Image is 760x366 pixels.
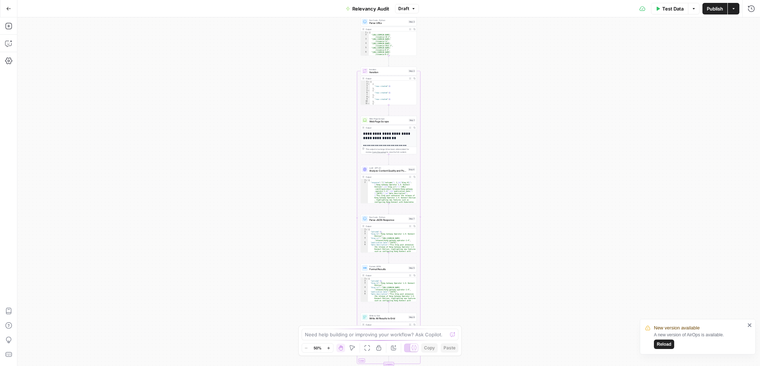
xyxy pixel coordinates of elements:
div: 6 [361,293,368,315]
div: 6 [361,51,369,55]
g: Edge from step_3 to step_2 [388,56,389,66]
span: Copy the output [372,151,386,153]
span: LLM · GPT-4.1 [369,167,407,169]
button: Publish [702,3,727,14]
div: 1 [361,31,369,34]
div: 10 [361,100,370,102]
div: 2 [361,231,368,233]
span: Write to Grid [369,314,407,317]
div: Step 7 [408,217,415,220]
button: Reload [654,340,674,349]
button: Relevancy Audit [341,3,394,14]
div: 5 [361,291,368,293]
div: Step 1 [409,119,415,122]
span: Paste [444,345,455,351]
span: Analyze Content Quality and Potential [369,169,407,173]
span: Reload [657,341,671,348]
div: Output [366,28,407,31]
button: Copy [421,343,438,353]
div: Format JSONFormat ResultsStep 5Output{ "outcome":1, "blog_h1":"Kong Gateway Operator 1.4: Konnect... [361,264,417,302]
div: 11 [361,102,370,105]
div: 2 [361,181,368,238]
div: 3 [361,233,368,237]
span: Copy [424,345,435,351]
button: Test Data [651,3,688,14]
span: Toggle code folding, rows 1 through 155 [368,81,370,83]
div: 1 [361,81,370,83]
div: Run Code · PythonParse URLsStep 3Output[ "[URL][DOMAIN_NAME] /insomnia-10-2", "[URL][DOMAIN_NAME]... [361,17,417,56]
div: 1 [361,228,368,231]
span: Web Page Scrape [369,120,407,123]
div: Output [366,176,407,178]
div: 9 [361,98,370,100]
div: 4 [361,42,369,47]
div: Run Code · PythonParse JSON ResponseStep 7Output{ "outcome":1, "blog_h1":"Kong Gateway Operator 1... [361,214,417,253]
div: Step 3 [408,20,415,24]
span: Run Code · Python [369,216,407,219]
div: 1 [361,278,368,280]
div: Output [366,274,407,277]
div: LoopIterationIterationStep 2Output[ { "rows_created":1 }, { "rows_created":1 }, { "rows_created":... [361,67,417,105]
span: Toggle code folding, rows 8 through 10 [368,96,370,98]
div: 4 [361,286,368,291]
button: close [747,322,752,328]
span: Write All Results to Grid [369,317,407,320]
div: 1 [361,179,368,181]
span: Toggle code folding, rows 11 through 13 [368,102,370,105]
span: Run Code · Python [369,19,407,22]
span: New version available [654,324,700,332]
span: Web Page Scrape [369,117,407,120]
div: Write to GridWrite All Results to GridStep 8Output{ "rows_created":1} [361,313,417,351]
span: Format JSON [369,265,407,268]
div: Output [366,225,407,228]
div: 5 [361,241,368,244]
span: Parse JSON Response [369,218,407,222]
g: Edge from step_7 to step_5 [388,253,389,263]
span: Relevancy Audit [352,5,389,12]
div: Step 2 [408,70,415,73]
button: Draft [395,4,419,13]
div: Output [366,77,407,80]
div: 3 [361,282,368,286]
div: A new version of AirOps is available. [654,332,745,349]
span: Toggle code folding, rows 1 through 3 [366,179,368,181]
div: 12 [361,105,370,107]
span: 50% [314,345,322,351]
div: Step 5 [408,266,415,270]
span: Iteration [369,68,407,71]
div: Complete [383,362,394,366]
span: Format Results [369,268,407,271]
div: 2 [361,83,370,85]
div: 3 [361,38,369,42]
span: Toggle code folding, rows 1 through 8 [366,278,368,280]
span: Test Data [662,5,684,12]
div: 2 [361,280,368,282]
div: 7 [361,55,369,62]
div: 6 [361,244,368,265]
div: 3 [361,85,370,87]
div: 4 [361,237,368,241]
span: Toggle code folding, rows 1 through 53 [367,31,369,34]
span: Toggle code folding, rows 2 through 4 [368,83,370,85]
span: Toggle code folding, rows 1 through 8 [366,228,368,231]
span: Iteration [369,71,407,74]
div: Step 4 [408,168,415,171]
span: Toggle code folding, rows 5 through 7 [368,89,370,92]
div: 7 [361,94,370,96]
div: 5 [361,89,370,92]
div: 8 [361,96,370,98]
span: Parse URLs [369,21,407,25]
div: Step 8 [408,316,415,319]
span: Publish [707,5,723,12]
div: Output [366,126,407,129]
div: This output is too large & has been abbreviated for review. to view the full content. [366,148,415,153]
g: Edge from step_2 to step_1 [388,105,389,115]
div: 2 [361,34,369,38]
div: Output [366,323,407,326]
div: 4 [361,87,370,89]
button: Paste [441,343,458,353]
span: Draft [398,5,409,12]
div: LLM · GPT-4.1Analyze Content Quality and PotentialStep 4Output{ "response":"{\"outcome\": 1,\n\"b... [361,165,417,203]
g: Edge from step_5 to step_8 [388,302,389,312]
div: Complete [361,362,417,366]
